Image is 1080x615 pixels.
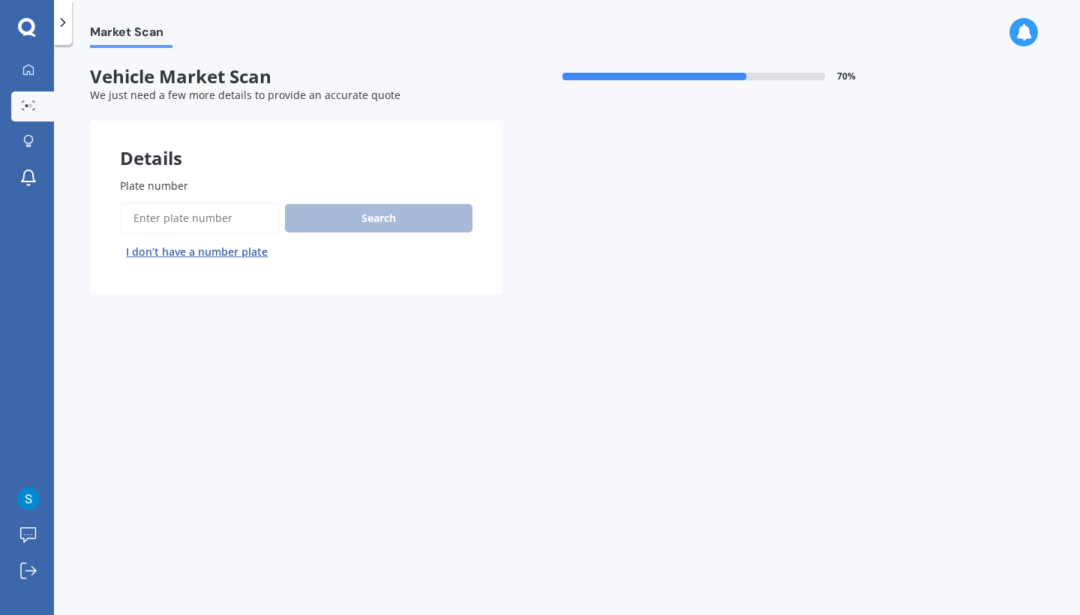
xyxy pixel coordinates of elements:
[17,487,40,510] img: ACg8ocK1dnIdaSFnIYji-aGNZxO8CGd8uRdSZ5QD_ps3B1Fr7n7Buw=s96-c
[120,178,188,193] span: Plate number
[837,71,856,82] span: 70 %
[90,88,400,102] span: We just need a few more details to provide an accurate quote
[90,25,172,45] span: Market Scan
[90,121,502,166] div: Details
[120,240,274,264] button: I don’t have a number plate
[120,202,279,234] input: Enter plate number
[90,66,502,88] span: Vehicle Market Scan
